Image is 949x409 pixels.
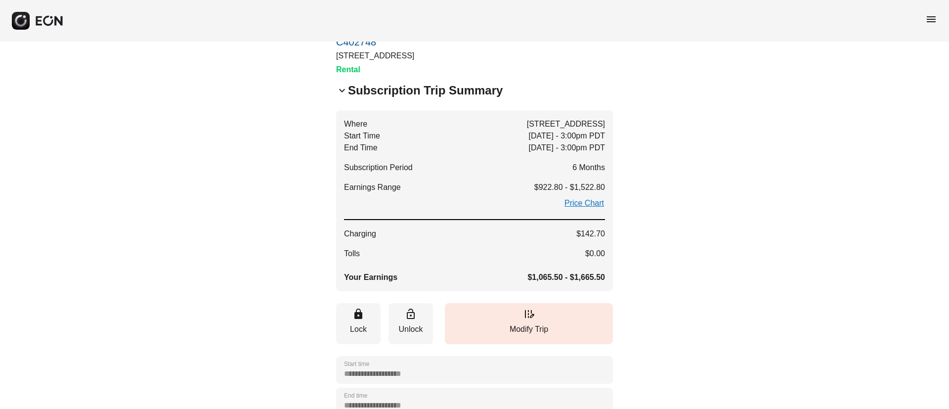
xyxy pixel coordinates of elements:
[336,110,613,291] button: Where[STREET_ADDRESS]Start Time[DATE] - 3:00pm PDTEnd Time[DATE] - 3:00pm PDTSubscription Period6...
[388,303,433,344] button: Unlock
[344,182,401,193] span: Earnings Range
[336,85,348,96] span: keyboard_arrow_down
[393,323,428,335] p: Unlock
[336,36,435,48] a: C402748
[344,130,380,142] span: Start Time
[450,323,608,335] p: Modify Trip
[344,228,376,240] span: Charging
[344,272,397,283] span: Your Earnings
[344,118,367,130] span: Where
[572,162,605,174] span: 6 Months
[344,162,413,174] span: Subscription Period
[341,323,376,335] p: Lock
[445,303,613,344] button: Modify Trip
[529,142,605,154] span: [DATE] - 3:00pm PDT
[348,83,503,98] h2: Subscription Trip Summary
[336,50,435,62] p: [STREET_ADDRESS]
[925,13,937,25] span: menu
[344,142,378,154] span: End Time
[336,303,381,344] button: Lock
[352,308,364,320] span: lock
[405,308,417,320] span: lock_open
[527,118,605,130] span: [STREET_ADDRESS]
[563,197,605,209] a: Price Chart
[585,248,605,260] span: $0.00
[523,308,535,320] span: edit_road
[534,182,605,193] span: $922.80 - $1,522.80
[336,64,435,76] h3: Rental
[529,130,605,142] span: [DATE] - 3:00pm PDT
[527,272,605,283] span: $1,065.50 - $1,665.50
[576,228,605,240] span: $142.70
[344,248,360,260] span: Tolls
